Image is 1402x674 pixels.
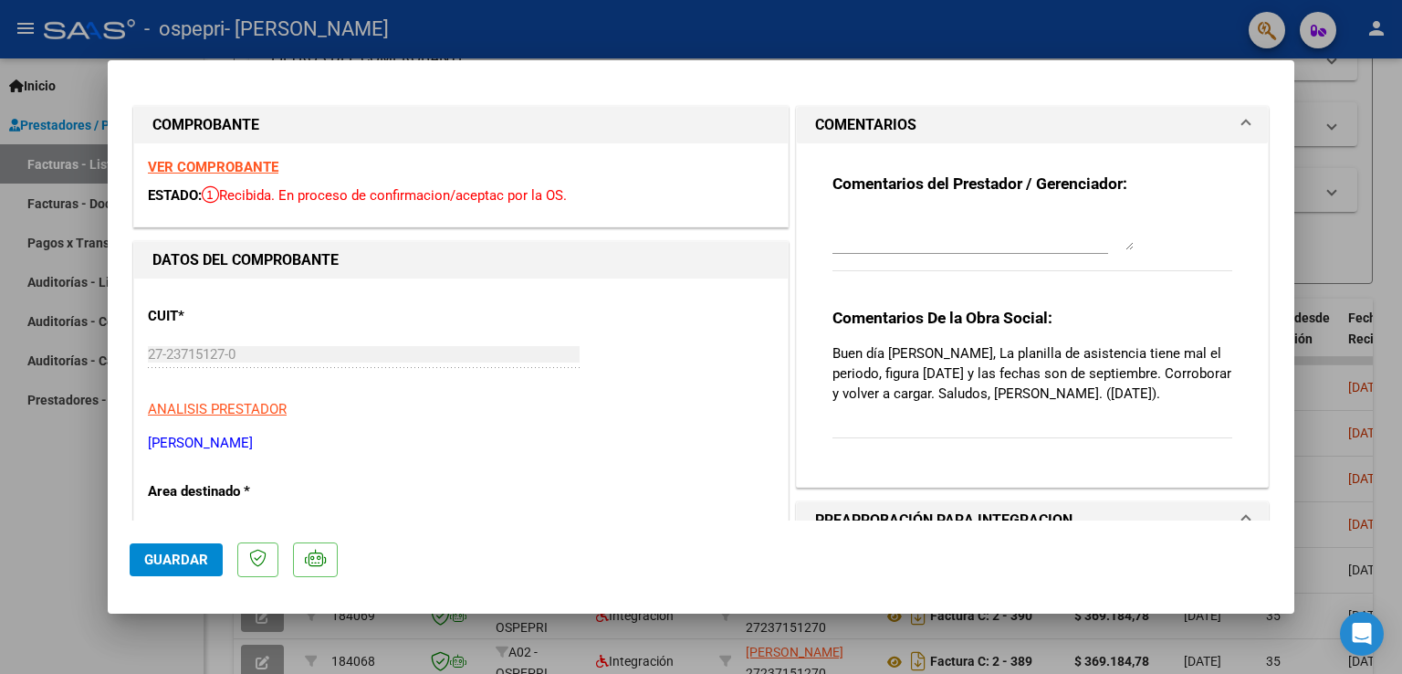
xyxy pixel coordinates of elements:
strong: COMPROBANTE [152,116,259,133]
p: Area destinado * [148,481,336,502]
span: Recibida. En proceso de confirmacion/aceptac por la OS. [202,187,567,204]
span: ANALISIS PRESTADOR [148,401,287,417]
h1: PREAPROBACIÓN PARA INTEGRACION [815,510,1072,532]
p: Buen día [PERSON_NAME], La planilla de asistencia tiene mal el periodo, figura [DATE] y las fecha... [832,343,1232,404]
mat-expansion-panel-header: PREAPROBACIÓN PARA INTEGRACION [797,502,1268,539]
span: ESTADO: [148,187,202,204]
mat-expansion-panel-header: COMENTARIOS [797,107,1268,143]
strong: Comentarios del Prestador / Gerenciador: [832,174,1127,193]
strong: Comentarios De la Obra Social: [832,309,1052,327]
a: VER COMPROBANTE [148,159,278,175]
p: [PERSON_NAME] [148,433,774,454]
span: Guardar [144,552,208,568]
h1: COMENTARIOS [815,114,916,136]
p: CUIT [148,306,336,327]
div: COMENTARIOS [797,143,1268,487]
strong: DATOS DEL COMPROBANTE [152,251,339,269]
button: Guardar [130,543,223,576]
div: Open Intercom Messenger [1340,612,1384,656]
